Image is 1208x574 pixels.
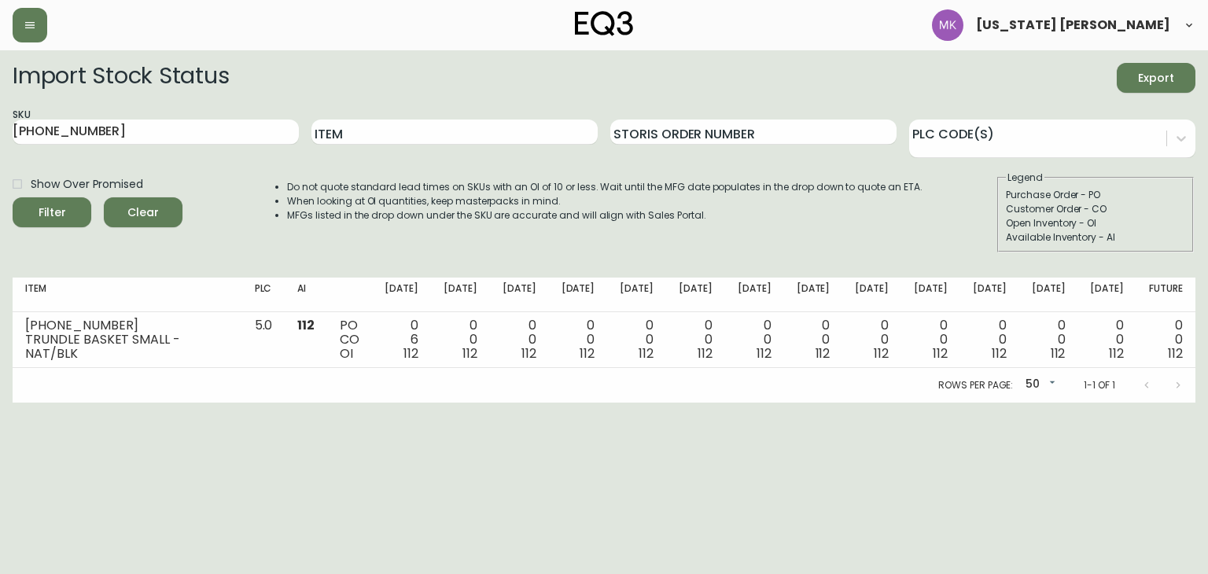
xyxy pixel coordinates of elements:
th: [DATE] [1077,278,1136,312]
th: [DATE] [549,278,608,312]
span: 112 [816,344,830,362]
div: TRUNDLE BASKET SMALL - NAT/BLK [25,333,230,361]
div: Purchase Order - PO [1006,188,1185,202]
span: OI [340,344,353,362]
span: 112 [639,344,654,362]
div: 0 0 [679,318,713,361]
div: 0 0 [620,318,654,361]
button: Clear [104,197,182,227]
div: 0 0 [1032,318,1066,361]
li: MFGs listed in the drop down under the SKU are accurate and will align with Sales Portal. [287,208,923,223]
th: [DATE] [725,278,784,312]
span: Export [1129,68,1183,88]
span: 112 [1109,344,1124,362]
div: Customer Order - CO [1006,202,1185,216]
th: [DATE] [372,278,431,312]
div: 0 0 [444,318,477,361]
span: 112 [933,344,948,362]
div: 0 0 [855,318,889,361]
div: 0 0 [562,318,595,361]
th: [DATE] [607,278,666,312]
li: Do not quote standard lead times on SKUs with an OI of 10 or less. Wait until the MFG date popula... [287,180,923,194]
th: Future [1136,278,1195,312]
span: 112 [462,344,477,362]
div: Available Inventory - AI [1006,230,1185,245]
div: 0 0 [914,318,948,361]
th: [DATE] [490,278,549,312]
p: Rows per page: [938,378,1013,392]
img: logo [575,11,633,36]
div: 50 [1019,372,1059,398]
div: PO CO [340,318,359,361]
td: 5.0 [242,312,285,368]
th: Item [13,278,242,312]
h2: Import Stock Status [13,63,229,93]
span: 112 [698,344,713,362]
div: 0 0 [1149,318,1183,361]
button: Filter [13,197,91,227]
p: 1-1 of 1 [1084,378,1115,392]
span: 112 [403,344,418,362]
div: 0 0 [1090,318,1124,361]
span: 112 [297,316,315,334]
div: 0 6 [385,318,418,361]
img: ea5e0531d3ed94391639a5d1768dbd68 [932,9,963,41]
div: Open Inventory - OI [1006,216,1185,230]
span: 112 [1051,344,1066,362]
span: 112 [992,344,1007,362]
div: 0 0 [503,318,536,361]
span: [US_STATE] [PERSON_NAME] [976,19,1170,31]
span: Clear [116,203,170,223]
span: 112 [874,344,889,362]
th: [DATE] [431,278,490,312]
th: [DATE] [784,278,843,312]
div: 0 0 [973,318,1007,361]
span: 112 [521,344,536,362]
span: Show Over Promised [31,176,143,193]
th: PLC [242,278,285,312]
span: 112 [580,344,595,362]
div: 0 0 [797,318,830,361]
span: 112 [757,344,772,362]
button: Export [1117,63,1195,93]
li: When looking at OI quantities, keep masterpacks in mind. [287,194,923,208]
th: [DATE] [901,278,960,312]
div: 0 0 [738,318,772,361]
th: AI [285,278,327,312]
div: [PHONE_NUMBER] [25,318,230,333]
th: [DATE] [842,278,901,312]
legend: Legend [1006,171,1044,185]
span: 112 [1168,344,1183,362]
th: [DATE] [666,278,725,312]
th: [DATE] [960,278,1019,312]
th: [DATE] [1019,278,1078,312]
